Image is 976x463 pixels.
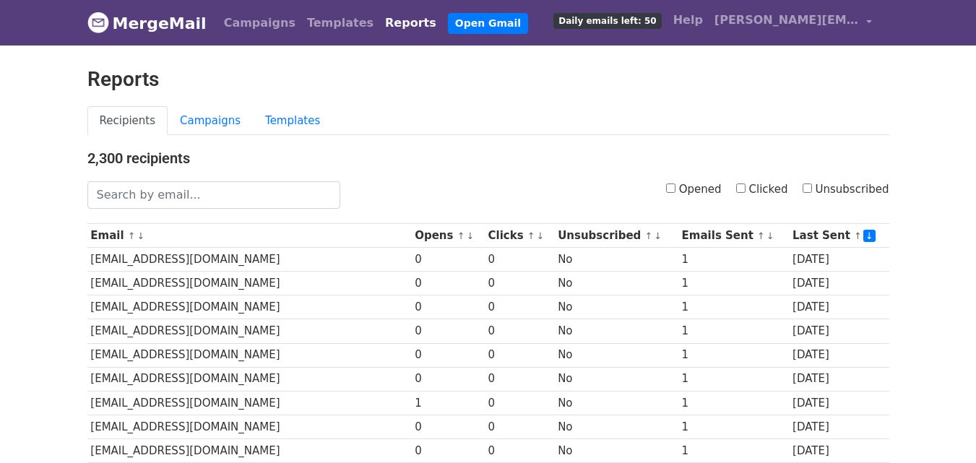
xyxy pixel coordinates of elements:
td: [EMAIL_ADDRESS][DOMAIN_NAME] [87,391,412,415]
h4: 2,300 recipients [87,150,889,167]
input: Opened [666,183,675,193]
td: 0 [411,295,484,319]
td: [DATE] [789,343,889,367]
th: Emails Sent [678,224,789,248]
th: Last Sent [789,224,889,248]
td: 1 [678,391,789,415]
label: Clicked [736,181,788,198]
span: [PERSON_NAME][EMAIL_ADDRESS][PERSON_NAME][DOMAIN_NAME] [714,12,859,29]
a: Campaigns [168,106,253,136]
td: 1 [411,391,484,415]
th: Opens [411,224,484,248]
td: 0 [485,391,555,415]
a: Templates [253,106,332,136]
td: 1 [678,319,789,343]
span: Daily emails left: 50 [553,13,661,29]
td: 0 [485,343,555,367]
a: Daily emails left: 50 [548,6,667,35]
img: MergeMail logo [87,12,109,33]
td: 0 [411,367,484,391]
td: 0 [411,438,484,462]
td: [EMAIL_ADDRESS][DOMAIN_NAME] [87,415,412,438]
a: Reports [379,9,442,38]
a: ↓ [466,230,474,241]
td: 1 [678,248,789,272]
td: [DATE] [789,295,889,319]
a: Campaigns [218,9,301,38]
a: ↓ [137,230,145,241]
td: 0 [485,295,555,319]
td: 0 [411,415,484,438]
td: No [554,343,678,367]
input: Search by email... [87,181,340,209]
td: 0 [485,319,555,343]
a: ↓ [863,230,876,242]
td: No [554,272,678,295]
td: [EMAIL_ADDRESS][DOMAIN_NAME] [87,367,412,391]
td: 0 [485,415,555,438]
td: [DATE] [789,248,889,272]
td: 1 [678,367,789,391]
td: [DATE] [789,319,889,343]
a: Templates [301,9,379,38]
h2: Reports [87,67,889,92]
input: Unsubscribed [803,183,812,193]
td: 0 [411,248,484,272]
td: [EMAIL_ADDRESS][DOMAIN_NAME] [87,343,412,367]
td: No [554,391,678,415]
a: ↓ [766,230,774,241]
td: 0 [485,248,555,272]
th: Email [87,224,412,248]
input: Clicked [736,183,746,193]
th: Clicks [485,224,555,248]
td: No [554,438,678,462]
a: [PERSON_NAME][EMAIL_ADDRESS][PERSON_NAME][DOMAIN_NAME] [709,6,878,40]
a: ↑ [854,230,862,241]
a: Recipients [87,106,168,136]
td: No [554,367,678,391]
a: ↑ [457,230,465,241]
a: ↑ [527,230,535,241]
td: 0 [411,343,484,367]
a: Open Gmail [448,13,528,34]
label: Unsubscribed [803,181,889,198]
td: 1 [678,438,789,462]
a: MergeMail [87,8,207,38]
th: Unsubscribed [554,224,678,248]
a: ↓ [654,230,662,241]
td: [EMAIL_ADDRESS][DOMAIN_NAME] [87,272,412,295]
td: [DATE] [789,438,889,462]
td: 0 [485,272,555,295]
td: [DATE] [789,367,889,391]
td: [EMAIL_ADDRESS][DOMAIN_NAME] [87,319,412,343]
td: 1 [678,415,789,438]
td: [DATE] [789,415,889,438]
a: ↑ [757,230,765,241]
td: 0 [485,367,555,391]
td: [DATE] [789,272,889,295]
a: Help [668,6,709,35]
td: 1 [678,343,789,367]
td: No [554,415,678,438]
label: Opened [666,181,722,198]
td: No [554,295,678,319]
td: 1 [678,295,789,319]
td: 0 [411,319,484,343]
a: ↓ [537,230,545,241]
a: ↑ [128,230,136,241]
td: [DATE] [789,391,889,415]
td: 0 [411,272,484,295]
td: 1 [678,272,789,295]
td: No [554,248,678,272]
a: ↑ [645,230,653,241]
td: No [554,319,678,343]
td: [EMAIL_ADDRESS][DOMAIN_NAME] [87,248,412,272]
td: 0 [485,438,555,462]
td: [EMAIL_ADDRESS][DOMAIN_NAME] [87,295,412,319]
td: [EMAIL_ADDRESS][DOMAIN_NAME] [87,438,412,462]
